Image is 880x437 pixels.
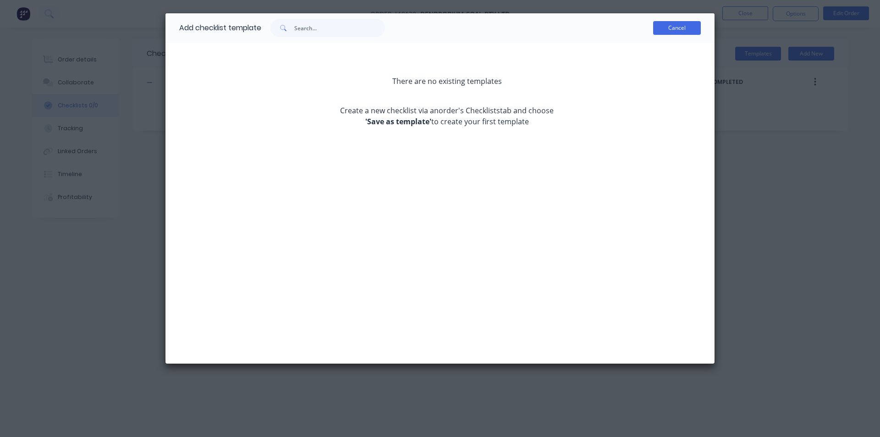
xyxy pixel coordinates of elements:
button: Cancel [653,21,701,35]
input: Search... [294,19,385,37]
strong: 'Save as template' [365,116,431,127]
p: Create a new checklist via an order's Checklists tab and choose to create your first template [332,105,561,127]
p: There are no existing templates [332,76,561,87]
div: Add checklist template [179,13,261,43]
